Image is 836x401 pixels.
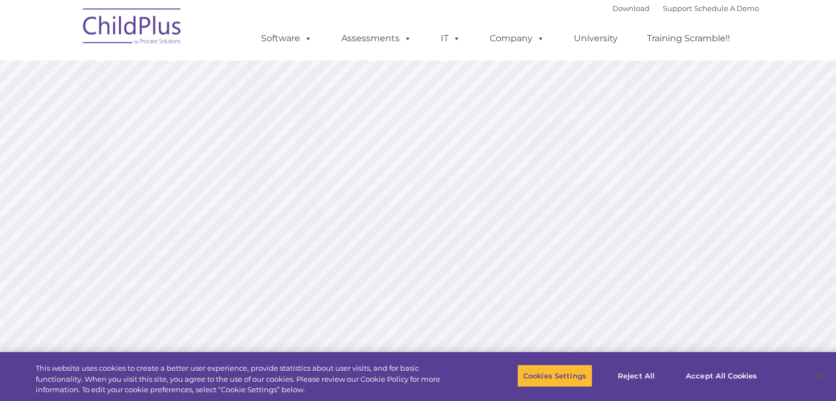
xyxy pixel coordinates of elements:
div: This website uses cookies to create a better user experience, provide statistics about user visit... [36,363,460,395]
a: Learn More [568,233,708,270]
button: Close [806,364,831,388]
a: Software [250,28,323,50]
a: Download [612,4,650,13]
a: University [563,28,629,50]
a: Support [663,4,692,13]
button: Cookies Settings [517,364,593,387]
button: Reject All [602,364,671,387]
a: IT [430,28,472,50]
a: Schedule A Demo [694,4,759,13]
a: Company [479,28,556,50]
font: | [612,4,759,13]
img: ChildPlus by Procare Solutions [77,1,187,56]
a: Training Scramble!! [636,28,741,50]
a: Assessments [330,28,423,50]
button: Accept All Cookies [680,364,763,387]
